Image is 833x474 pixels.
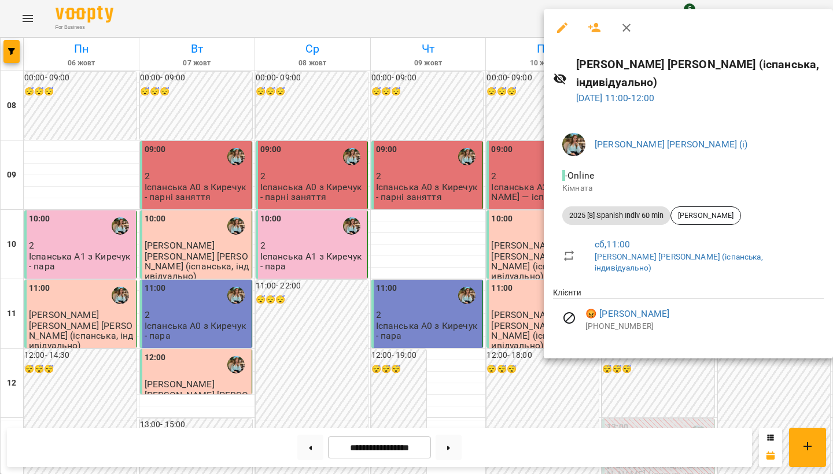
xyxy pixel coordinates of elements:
[585,321,824,332] p: [PHONE_NUMBER]
[562,170,596,181] span: - Online
[671,210,740,221] span: [PERSON_NAME]
[562,210,670,221] span: 2025 [8] Spanish Indiv 60 min
[562,133,585,156] img: 856b7ccd7d7b6bcc05e1771fbbe895a7.jfif
[576,92,655,103] a: [DATE] 11:00-12:00
[553,287,824,345] ul: Клієнти
[595,139,748,150] a: [PERSON_NAME] [PERSON_NAME] (і)
[585,307,669,321] a: 😡 [PERSON_NAME]
[595,252,763,273] a: [PERSON_NAME] [PERSON_NAME] (іспанська, індивідуально)
[670,206,741,225] div: [PERSON_NAME]
[562,311,576,325] svg: Візит скасовано
[595,239,630,250] a: сб , 11:00
[576,55,824,92] h6: [PERSON_NAME] [PERSON_NAME] (іспанська, індивідуально)
[562,183,814,194] p: Кімната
